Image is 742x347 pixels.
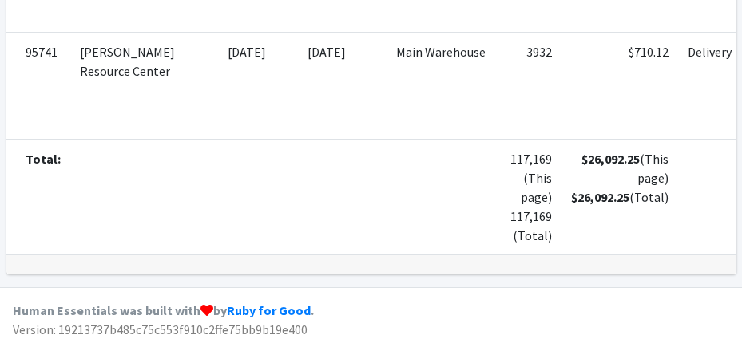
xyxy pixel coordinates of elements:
td: [DATE] [218,32,298,139]
td: (This page) (Total) [561,139,678,254]
td: [DATE] [298,32,387,139]
strong: $26,092.25 [571,189,629,205]
td: 117,169 (This page) 117,169 (Total) [501,139,561,254]
td: Main Warehouse [387,32,501,139]
strong: Total: [26,151,61,167]
td: $710.12 [561,32,678,139]
strong: Human Essentials was built with by . [13,302,314,318]
a: Ruby for Good [227,302,311,318]
strong: $26,092.25 [581,151,640,167]
td: [PERSON_NAME] Resource Center [70,32,218,139]
td: 95741 [6,32,70,139]
span: Version: 19213737b485c75c553f910c2ffe75bb9b19e400 [13,321,308,337]
td: 3932 [501,32,561,139]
